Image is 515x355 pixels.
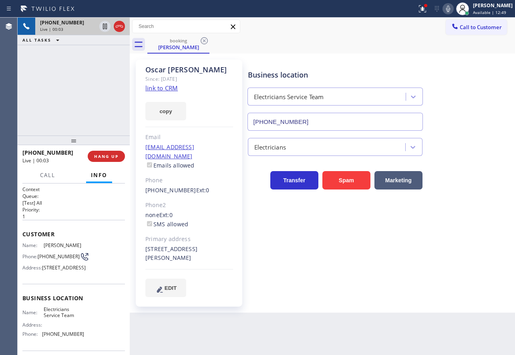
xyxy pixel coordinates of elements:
[196,186,209,194] span: Ext: 0
[165,285,177,291] span: EDIT
[22,253,38,259] span: Phone:
[86,168,112,183] button: Info
[248,70,422,80] div: Business location
[148,44,209,51] div: [PERSON_NAME]
[22,199,125,206] p: [Test] All
[22,309,44,315] span: Name:
[145,74,233,84] div: Since: [DATE]
[114,21,125,32] button: Hang up
[145,65,233,74] div: Oscar [PERSON_NAME]
[88,151,125,162] button: HANG UP
[44,242,84,248] span: [PERSON_NAME]
[145,162,195,169] label: Emails allowed
[148,38,209,44] div: booking
[22,322,44,328] span: Address:
[145,220,188,228] label: SMS allowed
[22,37,51,43] span: ALL TASKS
[145,235,233,244] div: Primary address
[22,331,42,337] span: Phone:
[473,2,513,9] div: [PERSON_NAME]
[35,168,60,183] button: Call
[145,211,233,229] div: none
[145,176,233,185] div: Phone
[22,242,44,248] span: Name:
[40,26,63,32] span: Live | 00:03
[40,19,84,26] span: [PHONE_NUMBER]
[22,193,125,199] h2: Queue:
[18,35,67,45] button: ALL TASKS
[22,213,125,220] p: 1
[22,149,73,156] span: [PHONE_NUMBER]
[145,279,186,297] button: EDIT
[145,186,196,194] a: [PHONE_NUMBER]
[145,133,233,142] div: Email
[22,186,125,193] h1: Context
[473,10,506,15] span: Available | 12:49
[145,201,233,210] div: Phone2
[22,265,42,271] span: Address:
[145,102,186,120] button: copy
[147,162,152,168] input: Emails allowed
[322,171,370,189] button: Spam
[42,265,86,271] span: [STREET_ADDRESS]
[99,21,111,32] button: Hold Customer
[42,331,84,337] span: [PHONE_NUMBER]
[145,245,233,263] div: [STREET_ADDRESS][PERSON_NAME]
[145,84,178,92] a: link to CRM
[22,230,125,238] span: Customer
[147,221,152,226] input: SMS allowed
[44,306,84,319] span: Electricians Service Team
[22,157,49,164] span: Live | 00:03
[270,171,318,189] button: Transfer
[446,20,507,35] button: Call to Customer
[254,142,286,152] div: Electricians
[38,253,80,259] span: [PHONE_NUMBER]
[254,92,324,102] div: Electricians Service Team
[94,154,119,159] span: HANG UP
[460,24,502,31] span: Call to Customer
[159,211,173,219] span: Ext: 0
[22,294,125,302] span: Business location
[133,20,240,33] input: Search
[443,3,454,14] button: Mute
[91,172,107,179] span: Info
[247,113,423,131] input: Phone Number
[40,172,55,179] span: Call
[145,143,194,160] a: [EMAIL_ADDRESS][DOMAIN_NAME]
[374,171,422,189] button: Marketing
[148,36,209,53] div: Oscar Eftekhari
[22,206,125,213] h2: Priority:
